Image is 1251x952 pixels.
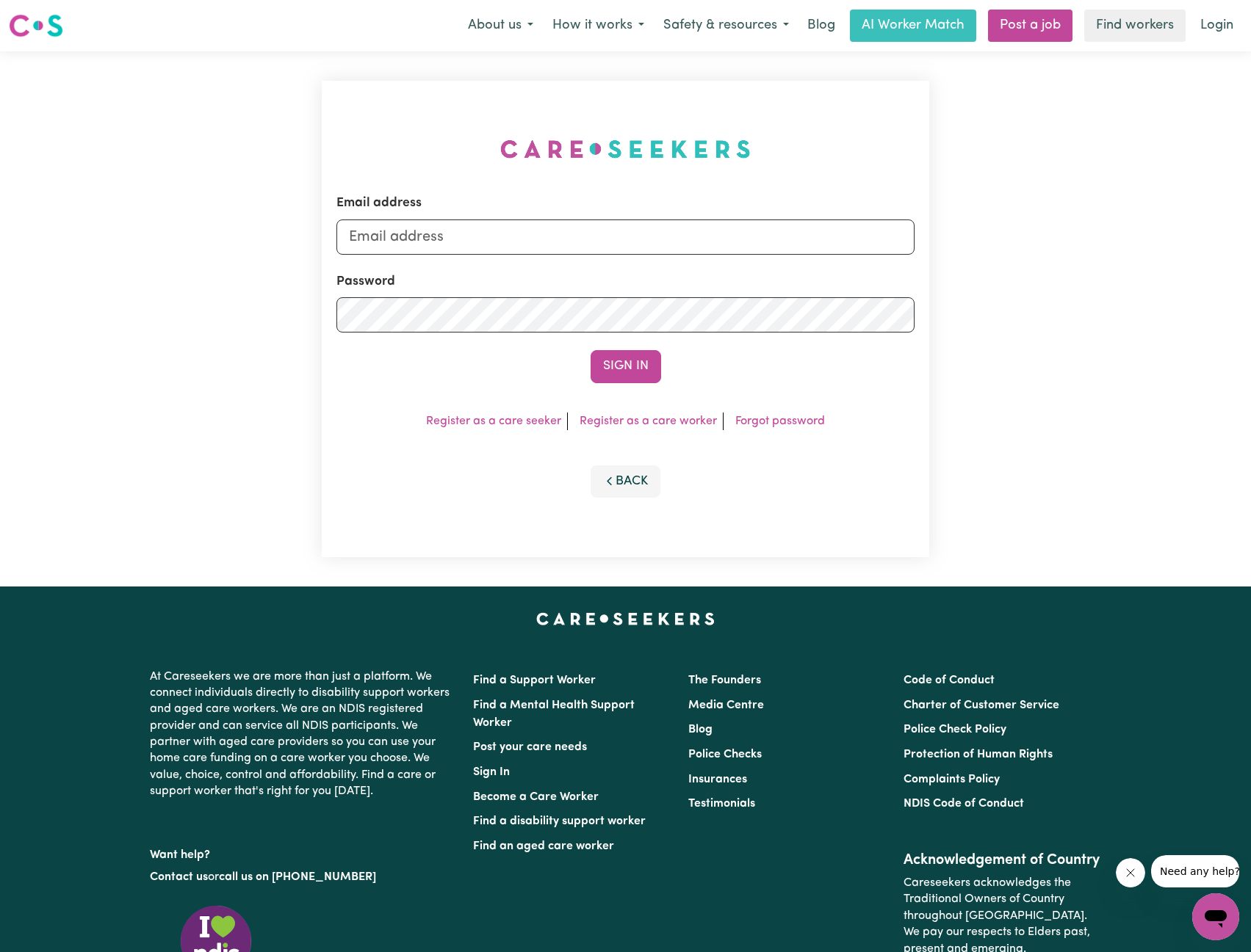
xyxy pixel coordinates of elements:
[9,10,89,22] span: Need any help?
[850,10,976,42] a: AI Worker Match
[591,350,661,382] button: Sign In
[1151,855,1239,887] iframe: Message from company
[9,9,63,43] a: Careseekers logo
[473,791,599,803] a: Become a Care Worker
[536,613,715,625] a: Careseekers home page
[336,272,395,291] label: Password
[688,724,713,735] a: Blog
[580,415,717,427] a: Register as a care worker
[904,700,1059,711] a: Charter of Customer Service
[904,749,1053,760] a: Protection of Human Rights
[904,724,1006,735] a: Police Check Policy
[688,700,764,711] a: Media Centre
[473,741,587,753] a: Post your care needs
[219,871,376,883] a: call us on [PHONE_NUMBER]
[904,798,1024,810] a: NDIS Code of Conduct
[473,815,646,827] a: Find a disability support worker
[654,10,798,41] button: Safety & resources
[688,749,762,760] a: Police Checks
[688,798,755,810] a: Testimonials
[904,675,995,686] a: Code of Conduct
[150,663,455,806] p: At Careseekers we are more than just a platform. We connect individuals directly to disability su...
[9,12,63,39] img: Careseekers logo
[988,10,1072,42] a: Post a job
[473,766,510,778] a: Sign In
[458,10,543,41] button: About us
[688,774,747,785] a: Insurances
[473,840,614,852] a: Find an aged care worker
[904,774,1000,785] a: Complaints Policy
[543,10,654,41] button: How it works
[735,415,825,427] a: Forgot password
[904,851,1101,869] h2: Acknowledgement of Country
[150,871,208,883] a: Contact us
[426,415,561,427] a: Register as a care seeker
[591,465,661,498] button: Back
[1191,10,1242,42] a: Login
[336,219,915,255] input: Email address
[688,675,761,686] a: The Founders
[1084,10,1186,42] a: Find workers
[1116,858,1145,887] iframe: Close message
[1192,893,1239,940] iframe: Button to launch messaging window
[150,841,455,863] p: Want help?
[798,10,844,42] a: Blog
[336,194,422,213] label: Email address
[150,863,455,891] p: or
[473,675,596,686] a: Find a Support Worker
[473,700,635,729] a: Find a Mental Health Support Worker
